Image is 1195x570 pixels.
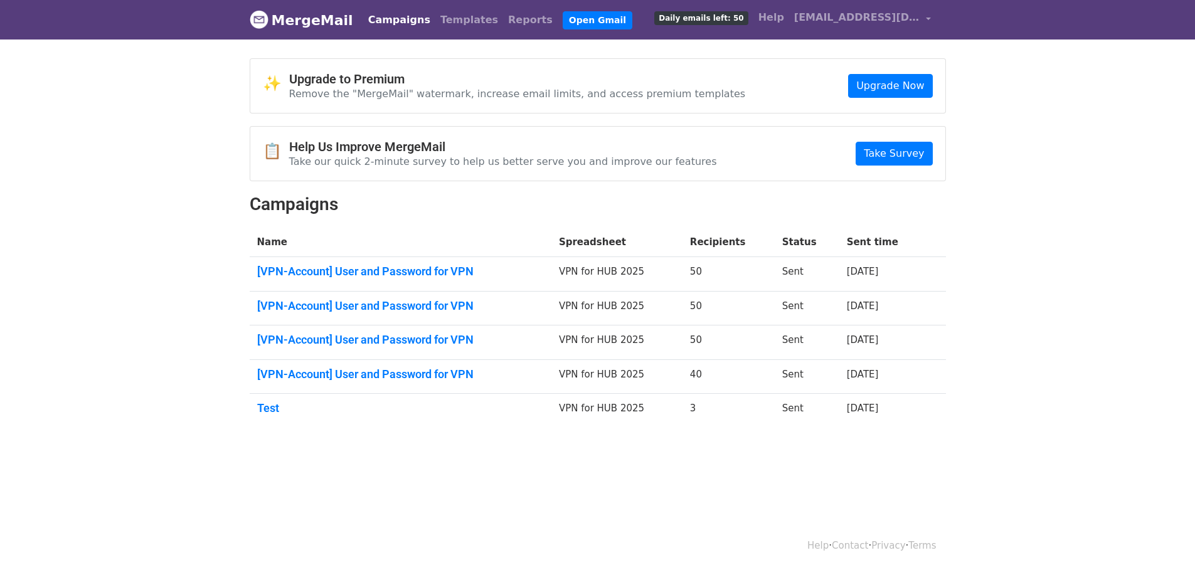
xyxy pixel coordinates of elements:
[775,228,839,257] th: Status
[682,228,775,257] th: Recipients
[551,228,682,257] th: Spreadsheet
[250,194,946,215] h2: Campaigns
[649,5,753,30] a: Daily emails left: 50
[775,291,839,325] td: Sent
[503,8,558,33] a: Reports
[682,359,775,394] td: 40
[839,228,927,257] th: Sent time
[289,87,746,100] p: Remove the "MergeMail" watermark, increase email limits, and access premium templates
[848,74,932,98] a: Upgrade Now
[847,369,879,380] a: [DATE]
[289,139,717,154] h4: Help Us Improve MergeMail
[847,403,879,414] a: [DATE]
[363,8,435,33] a: Campaigns
[289,71,746,87] h4: Upgrade to Premium
[654,11,748,25] span: Daily emails left: 50
[682,325,775,360] td: 50
[250,228,551,257] th: Name
[263,75,289,93] span: ✨
[847,266,879,277] a: [DATE]
[753,5,789,30] a: Help
[551,325,682,360] td: VPN for HUB 2025
[847,300,879,312] a: [DATE]
[435,8,503,33] a: Templates
[908,540,936,551] a: Terms
[551,359,682,394] td: VPN for HUB 2025
[250,10,268,29] img: MergeMail logo
[832,540,868,551] a: Contact
[289,155,717,168] p: Take our quick 2-minute survey to help us better serve you and improve our features
[257,401,544,415] a: Test
[551,291,682,325] td: VPN for HUB 2025
[563,11,632,29] a: Open Gmail
[775,359,839,394] td: Sent
[775,325,839,360] td: Sent
[775,394,839,428] td: Sent
[789,5,936,34] a: [EMAIL_ADDRESS][DOMAIN_NAME]
[257,333,544,347] a: [VPN-Account] User and Password for VPN
[551,394,682,428] td: VPN for HUB 2025
[250,7,353,33] a: MergeMail
[871,540,905,551] a: Privacy
[257,299,544,313] a: [VPN-Account] User and Password for VPN
[807,540,829,551] a: Help
[775,257,839,292] td: Sent
[551,257,682,292] td: VPN for HUB 2025
[682,291,775,325] td: 50
[257,367,544,381] a: [VPN-Account] User and Password for VPN
[257,265,544,278] a: [VPN-Account] User and Password for VPN
[682,394,775,428] td: 3
[856,142,932,166] a: Take Survey
[263,142,289,161] span: 📋
[682,257,775,292] td: 50
[847,334,879,346] a: [DATE]
[794,10,920,25] span: [EMAIL_ADDRESS][DOMAIN_NAME]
